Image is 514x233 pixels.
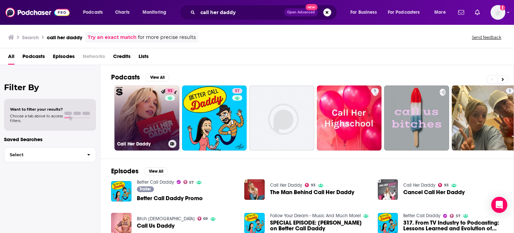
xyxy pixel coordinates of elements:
a: Podcasts [22,51,45,65]
span: 69 [203,217,208,220]
button: open menu [430,7,454,18]
svg: Add a profile image [500,5,505,10]
span: 5 [374,88,376,95]
a: Show notifications dropdown [455,7,467,18]
img: Better Call Daddy Promo [111,181,132,201]
a: Credits [113,51,131,65]
a: 5 [506,88,514,94]
a: 5 [371,88,379,94]
button: Send feedback [470,35,503,40]
a: Follow Your Dream - Music And Much More! [270,213,361,219]
span: for more precise results [138,34,196,41]
a: EpisodesView All [111,167,168,175]
span: Logged in as smeizlik [491,5,505,20]
h2: Podcasts [111,73,140,81]
a: Call Her Daddy [403,182,435,188]
a: Call Her Daddy [270,182,302,188]
button: open menu [346,7,385,18]
h3: Call Her Daddy [117,141,166,147]
img: Cancel Call Her Daddy [378,179,398,200]
a: Cancel Call Her Daddy [403,189,465,195]
input: Search podcasts, credits, & more... [198,7,284,18]
button: Open AdvancedNew [284,8,318,16]
a: Show notifications dropdown [472,7,483,18]
a: 57 [183,180,194,184]
a: 57 [450,214,460,218]
button: View All [144,167,168,175]
a: PodcastsView All [111,73,169,81]
span: 57 [235,88,240,95]
span: Choose a tab above to access filters. [10,114,63,123]
a: 93 [305,183,316,187]
button: open menu [138,7,175,18]
img: The Man Behind Call Her Daddy [244,179,265,200]
button: Select [4,147,96,162]
span: 57 [456,215,460,218]
a: Bitch Bible [137,216,195,222]
a: 93 [165,88,175,94]
span: For Podcasters [388,8,420,17]
span: New [306,4,318,10]
span: Open Advanced [287,11,315,14]
a: Episodes [53,51,75,65]
span: SPECIAL EPISODE: [PERSON_NAME] on Better Call Daddy [270,220,370,231]
div: Open Intercom Messenger [491,197,507,213]
h2: Filter By [4,82,96,92]
button: Show profile menu [491,5,505,20]
h2: Episodes [111,167,139,175]
a: 57 [182,85,247,151]
a: The Man Behind Call Her Daddy [270,189,354,195]
h3: call her daddy [47,34,82,41]
span: Trailer [140,187,151,191]
span: 93 [168,88,172,95]
a: Lists [139,51,149,65]
span: Charts [115,8,130,17]
a: Better Call Daddy Promo [137,195,203,201]
img: User Profile [491,5,505,20]
span: Want to filter your results? [10,107,63,112]
h3: Search [22,34,39,41]
a: 5 [317,85,382,151]
a: Better Call Daddy [137,179,174,185]
a: All [8,51,14,65]
a: 317. From TV Industry to Podcasting: Lessons Learned and Evolution of Better Call Daddy [403,220,503,231]
a: 93 [438,183,449,187]
a: 69 [197,217,208,221]
span: 57 [189,181,194,184]
span: Monitoring [143,8,166,17]
span: 93 [444,184,449,187]
a: 57 [232,88,242,94]
a: Try an exact match [88,34,137,41]
span: More [434,8,446,17]
span: Select [4,153,82,157]
span: 93 [311,184,316,187]
span: For Business [350,8,377,17]
a: Call Us Daddy [137,223,175,229]
p: Saved Searches [4,136,96,142]
button: View All [145,73,169,81]
a: 93Call Her Daddy [114,85,179,151]
div: Search podcasts, credits, & more... [186,5,343,20]
a: Charts [111,7,134,18]
a: Better Call Daddy [403,213,440,219]
a: SPECIAL EPISODE: Robert on Better Call Daddy [270,220,370,231]
button: open menu [78,7,111,18]
span: Podcasts [83,8,103,17]
img: Podchaser - Follow, Share and Rate Podcasts [5,6,70,19]
button: open menu [383,7,430,18]
span: 5 [509,88,511,95]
